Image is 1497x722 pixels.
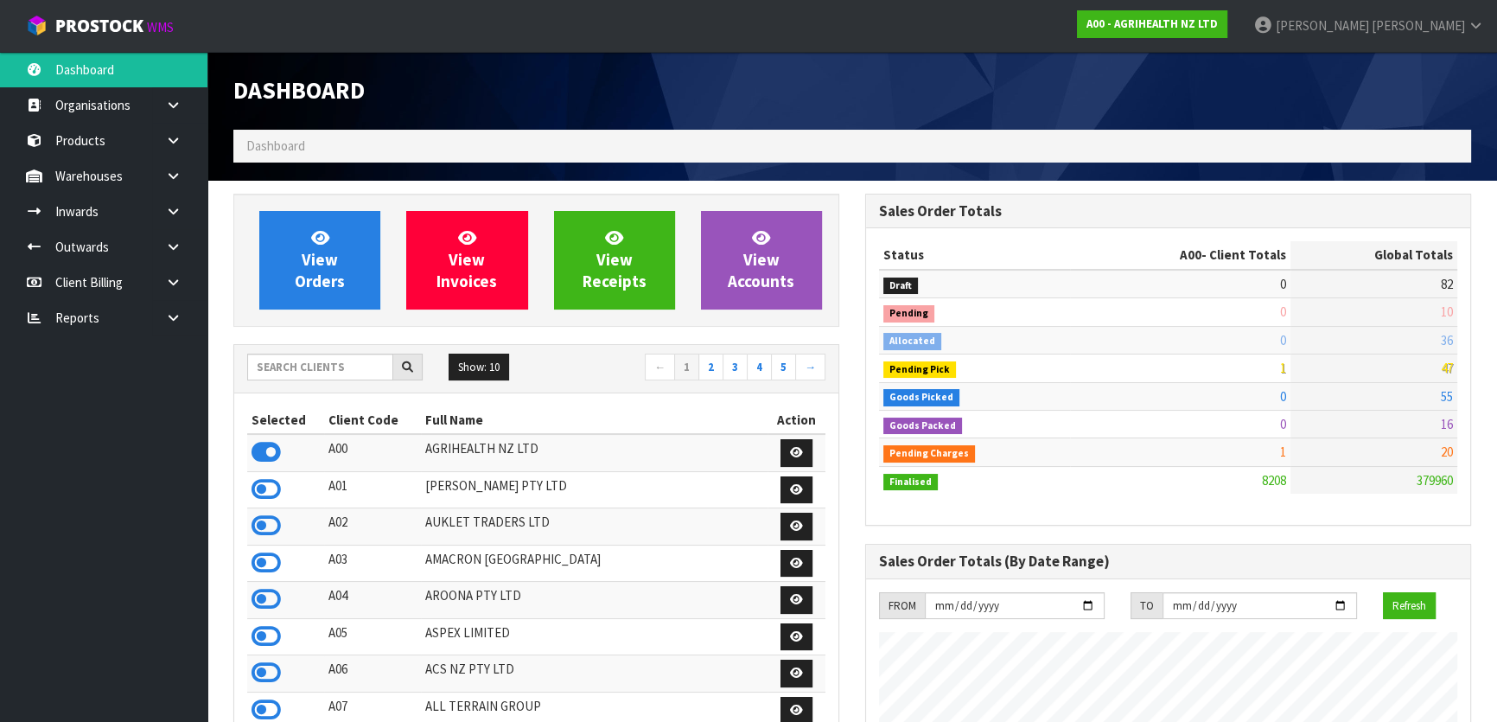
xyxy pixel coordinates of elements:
button: Show: 10 [449,354,509,381]
a: ViewInvoices [406,211,527,310]
span: 1 [1280,360,1286,376]
strong: A00 - AGRIHEALTH NZ LTD [1086,16,1218,31]
a: ViewOrders [259,211,380,310]
span: Pending Pick [883,361,956,379]
a: 3 [723,354,748,381]
a: 5 [771,354,796,381]
span: 0 [1280,303,1286,320]
span: View Receipts [583,227,647,292]
span: 1 [1280,444,1286,460]
th: Client Code [324,406,420,434]
span: 82 [1441,276,1453,292]
span: 0 [1280,332,1286,348]
a: → [795,354,825,381]
a: 2 [698,354,723,381]
a: 4 [747,354,772,381]
h3: Sales Order Totals (By Date Range) [879,553,1457,570]
td: AUKLET TRADERS LTD [421,508,768,546]
span: 36 [1441,332,1453,348]
th: Selected [247,406,324,434]
td: A05 [324,618,420,655]
span: Dashboard [233,75,365,105]
div: FROM [879,592,925,620]
span: Goods Packed [883,418,962,435]
span: View Accounts [728,227,794,292]
img: cube-alt.png [26,15,48,36]
button: Refresh [1383,592,1436,620]
span: 47 [1441,360,1453,376]
span: 0 [1280,416,1286,432]
span: 10 [1441,303,1453,320]
span: View Invoices [436,227,497,292]
span: 379960 [1417,472,1453,489]
th: Action [768,406,825,434]
small: WMS [147,19,174,35]
th: Global Totals [1290,241,1457,269]
a: ← [645,354,675,381]
span: 0 [1280,276,1286,292]
th: Full Name [421,406,768,434]
span: Finalised [883,474,938,491]
th: Status [879,241,1070,269]
span: 20 [1441,444,1453,460]
span: 55 [1441,388,1453,405]
nav: Page navigation [550,354,826,384]
a: 1 [674,354,699,381]
span: 16 [1441,416,1453,432]
td: AROONA PTY LTD [421,582,768,619]
td: [PERSON_NAME] PTY LTD [421,471,768,508]
td: A01 [324,471,420,508]
span: [PERSON_NAME] [1372,17,1465,34]
span: Draft [883,278,918,295]
span: ProStock [55,15,143,37]
h3: Sales Order Totals [879,203,1457,220]
td: A04 [324,582,420,619]
span: 0 [1280,388,1286,405]
td: A06 [324,655,420,693]
span: Dashboard [246,137,305,154]
a: ViewAccounts [701,211,822,310]
td: AMACRON [GEOGRAPHIC_DATA] [421,545,768,582]
span: Allocated [883,333,941,350]
span: [PERSON_NAME] [1276,17,1369,34]
th: - Client Totals [1070,241,1290,269]
td: AGRIHEALTH NZ LTD [421,434,768,471]
input: Search clients [247,354,393,380]
a: A00 - AGRIHEALTH NZ LTD [1077,10,1227,38]
span: Goods Picked [883,389,959,406]
td: A02 [324,508,420,546]
span: View Orders [295,227,345,292]
span: 8208 [1262,472,1286,489]
span: A00 [1180,246,1201,263]
td: ASPEX LIMITED [421,618,768,655]
a: ViewReceipts [554,211,675,310]
td: A03 [324,545,420,582]
td: A00 [324,434,420,471]
span: Pending Charges [883,445,975,463]
td: ACS NZ PTY LTD [421,655,768,693]
span: Pending [883,305,934,323]
div: TO [1131,592,1163,620]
